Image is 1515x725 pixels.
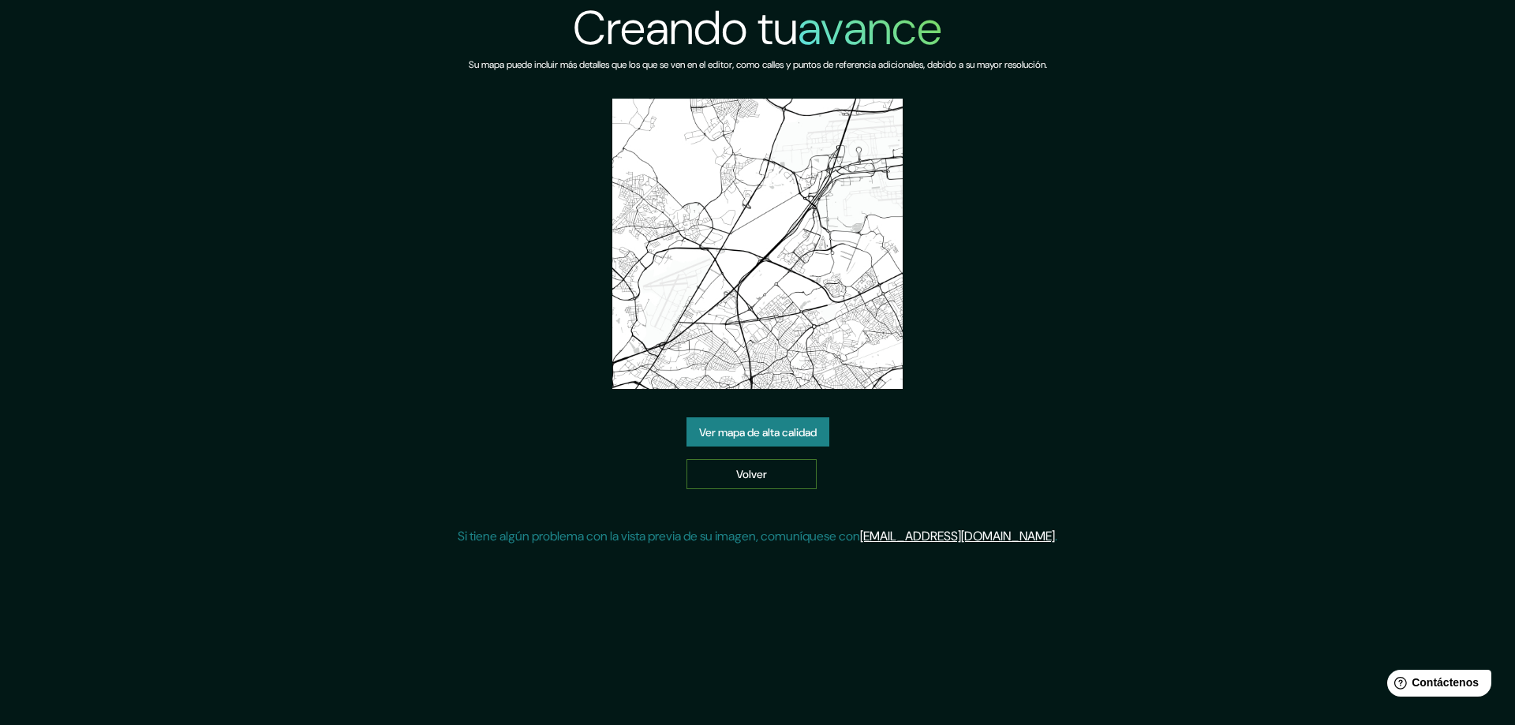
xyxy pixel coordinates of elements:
font: . [1055,528,1057,544]
font: Si tiene algún problema con la vista previa de su imagen, comuníquese con [458,528,860,544]
a: Volver [686,459,817,489]
iframe: Lanzador de widgets de ayuda [1375,663,1498,708]
font: Su mapa puede incluir más detalles que los que se ven en el editor, como calles y puntos de refer... [469,58,1047,71]
a: [EMAIL_ADDRESS][DOMAIN_NAME] [860,528,1055,544]
img: vista previa del mapa creado [612,99,903,389]
font: Volver [736,468,767,482]
a: Ver mapa de alta calidad [686,417,829,447]
font: Ver mapa de alta calidad [699,425,817,439]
